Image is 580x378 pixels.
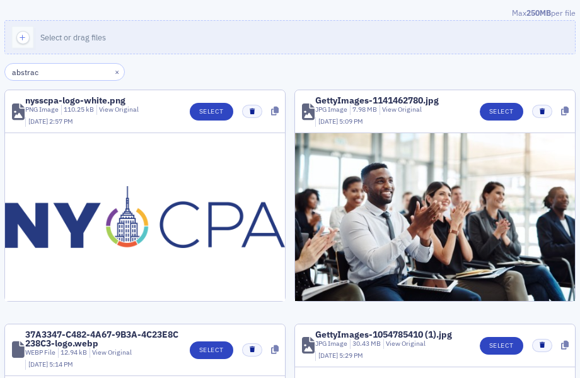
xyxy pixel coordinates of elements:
span: [DATE] [318,117,339,126]
div: GettyImages-1054785410 (1).jpg [315,330,452,339]
div: 37A3347-C482-4A67-9B3A-4C23E8C238C3-logo.webp [25,330,181,348]
span: 5:09 PM [339,117,363,126]
span: Select or drag files [40,32,106,42]
a: View Original [92,348,132,357]
a: View Original [99,105,139,114]
input: Search… [4,63,125,81]
div: PNG Image [25,105,59,115]
button: Select [190,341,233,359]
div: GettyImages-1141462780.jpg [315,96,439,105]
div: 110.25 kB [61,105,95,115]
button: Select [480,337,523,355]
span: 2:57 PM [49,117,73,126]
a: View Original [382,105,422,114]
button: Select or drag files [4,20,576,54]
span: [DATE] [28,360,49,369]
div: nysscpa-logo-white.png [25,96,125,105]
a: View Original [386,339,426,348]
span: 5:29 PM [339,351,363,360]
div: 30.43 MB [350,339,381,349]
div: 7.98 MB [350,105,378,115]
span: 250MB [526,8,551,18]
button: × [112,66,123,78]
span: 5:14 PM [49,360,73,369]
span: [DATE] [28,117,49,126]
button: Select [190,103,233,121]
button: Select [480,103,523,121]
div: Max per file [4,7,576,21]
div: JPG Image [315,105,347,115]
span: [DATE] [318,351,339,360]
div: WEBP File [25,348,55,358]
div: JPG Image [315,339,347,349]
div: 12.94 kB [58,348,88,358]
